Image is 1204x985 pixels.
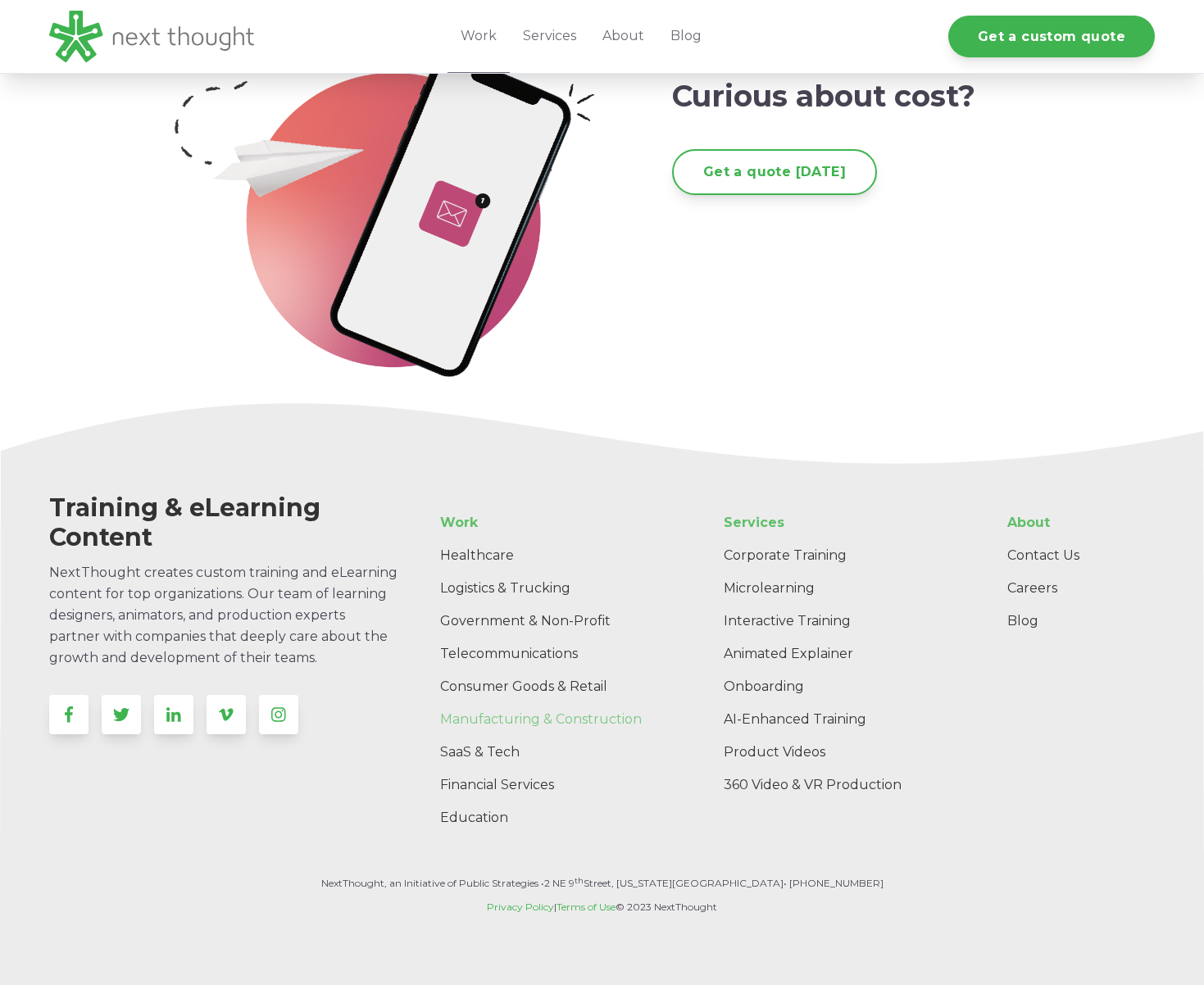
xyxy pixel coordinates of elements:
sup: th [575,876,584,885]
p: | © 2023 NextThought [49,899,1155,915]
a: Microlearning [711,572,965,605]
a: Privacy Policy [487,901,554,913]
div: Navigation Menu [994,506,1155,638]
a: SaaS & Tech [427,736,673,769]
a: About [994,506,1155,539]
a: Get a quote [DATE] [672,149,877,194]
p: NextThought, an Initiative of Public Strategies • • [PHONE_NUMBER] [49,875,1155,892]
span: Street, [US_STATE][GEOGRAPHIC_DATA] [584,877,784,889]
h2: Curious about cost? [672,79,1111,113]
a: 360 Video & VR Production [711,769,965,801]
a: Onboarding [711,670,965,703]
span: Training & eLearning Content [49,493,320,552]
a: Telecommunications [427,638,673,670]
img: LG - NextThought Logo [49,11,254,62]
a: Healthcare [427,539,673,572]
div: Navigation Menu [427,506,604,834]
a: Contact Us [994,539,1155,572]
a: Corporate Training [711,539,965,572]
span: 2 NE 9 [544,877,575,889]
a: Animated Explainer [711,638,965,670]
a: Get a custom quote [948,16,1155,57]
a: Services [711,506,965,539]
a: Logistics & Trucking [427,572,673,605]
span: NextThought creates custom training and eLearning content for top organizations. Our team of lear... [49,565,398,665]
a: Education [427,801,673,834]
a: Consumer Goods & Retail [427,670,673,703]
a: Work [427,506,673,539]
a: Manufacturing & Construction [427,703,673,736]
a: Blog [994,605,1155,638]
a: Government & Non-Profit [427,605,673,638]
a: Terms of Use [557,901,616,913]
a: AI-Enhanced Training [711,703,965,736]
a: Financial Services [427,769,673,801]
a: Careers [994,572,1155,605]
a: Product Videos [711,736,965,769]
div: Navigation Menu [711,506,965,801]
a: Interactive Training [711,605,965,638]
